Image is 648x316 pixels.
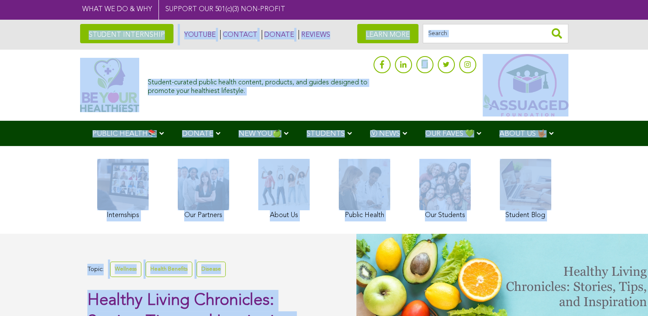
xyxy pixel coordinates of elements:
[499,130,546,137] span: ABOUT US 🤟🏽
[425,130,474,137] span: OUR FAVES 💚
[182,30,216,39] a: YOUTUBE
[110,262,141,277] a: Wellness
[605,275,648,316] iframe: Chat Widget
[370,130,400,137] span: Ⓥ NEWS
[483,54,568,116] img: Assuaged App
[605,275,648,316] div: أداة الدردشة
[307,130,345,137] span: STUDENTS
[197,262,226,277] a: Disease
[421,60,427,69] img: glassdoor
[87,264,104,275] span: Topic:
[80,121,568,146] div: Navigation Menu
[93,130,157,137] span: PUBLIC HEALTH📚
[423,24,568,43] input: Search
[262,30,294,39] a: DONATE
[148,75,369,95] div: Student-curated public health content, products, and guides designed to promote your healthiest l...
[146,262,192,277] a: Health Benefits
[299,30,330,39] a: REVIEWS
[80,24,173,43] a: STUDENT INTERNSHIP
[357,24,418,43] a: LEARN MORE
[182,130,213,137] span: DONATE
[80,58,140,112] img: Assuaged
[239,130,281,137] span: NEW YOU🍏
[220,30,257,39] a: CONTACT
